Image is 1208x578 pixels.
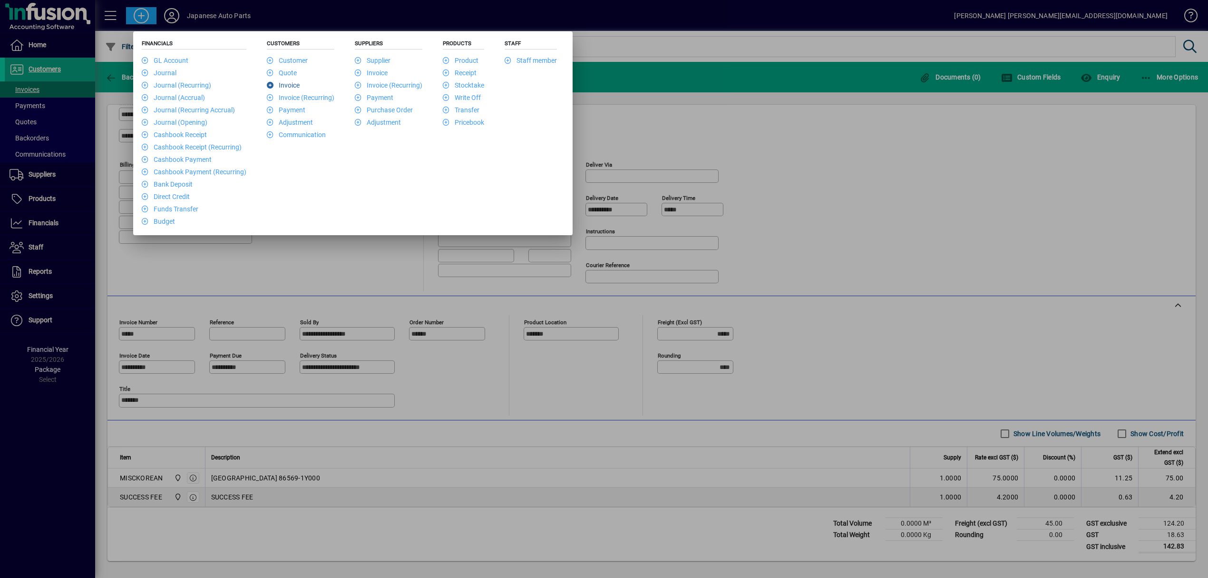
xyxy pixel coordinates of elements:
a: Adjustment [267,119,313,126]
a: Journal (Recurring) [142,81,211,89]
a: Supplier [355,57,390,64]
a: Cashbook Receipt (Recurring) [142,143,242,151]
a: Direct Credit [142,193,190,200]
a: Payment [355,94,393,101]
a: Quote [267,69,297,77]
a: Journal [142,69,176,77]
h5: Staff [505,40,557,50]
h5: Products [443,40,484,50]
a: Journal (Accrual) [142,94,205,101]
a: Receipt [443,69,477,77]
a: Cashbook Payment [142,156,212,163]
h5: Customers [267,40,334,50]
a: Adjustment [355,119,401,126]
a: Journal (Opening) [142,119,207,126]
a: Funds Transfer [142,205,198,213]
a: Invoice [267,81,300,89]
a: Pricebook [443,119,484,126]
a: Invoice (Recurring) [267,94,334,101]
a: GL Account [142,57,188,64]
a: Cashbook Payment (Recurring) [142,168,246,176]
a: Transfer [443,106,479,114]
a: Journal (Recurring Accrual) [142,106,235,114]
a: Budget [142,218,175,225]
h5: Suppliers [355,40,422,50]
a: Staff member [505,57,557,64]
a: Write Off [443,94,481,101]
a: Payment [267,106,305,114]
a: Customer [267,57,308,64]
a: Invoice [355,69,388,77]
a: Product [443,57,478,64]
h5: Financials [142,40,246,50]
a: Stocktake [443,81,484,89]
a: Purchase Order [355,106,413,114]
a: Cashbook Receipt [142,131,207,139]
a: Bank Deposit [142,180,193,188]
a: Communication [267,131,326,139]
a: Invoice (Recurring) [355,81,422,89]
